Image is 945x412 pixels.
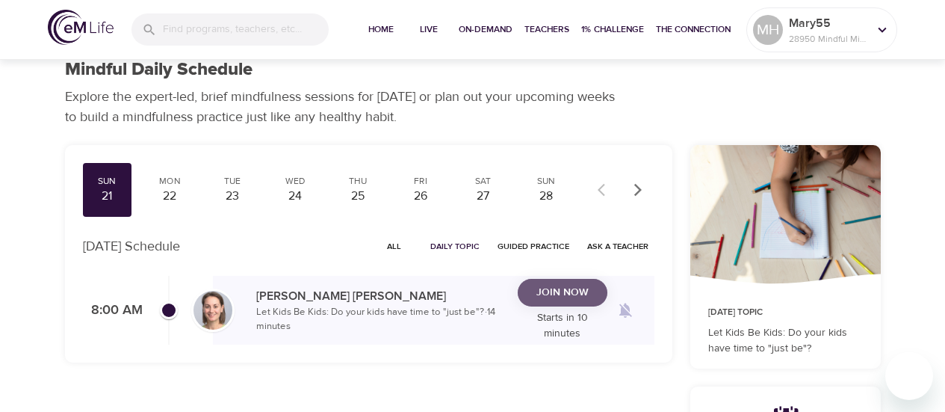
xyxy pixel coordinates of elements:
[708,306,863,319] p: [DATE] Topic
[276,188,314,205] div: 24
[83,236,180,256] p: [DATE] Schedule
[363,22,399,37] span: Home
[607,292,643,328] span: Remind me when a class goes live every Sunday at 8:00 AM
[518,279,607,307] button: Join Now
[214,175,251,188] div: Tue
[536,283,589,302] span: Join Now
[527,188,565,205] div: 28
[527,175,565,188] div: Sun
[581,235,654,258] button: Ask a Teacher
[885,352,933,400] iframe: Button to launch messaging window
[339,175,377,188] div: Thu
[581,22,644,37] span: 1% Challenge
[151,175,188,188] div: Mon
[518,310,607,342] p: Starts in 10 minutes
[377,239,412,253] span: All
[256,305,506,334] p: Let Kids Be Kids: Do your kids have time to "just be"? · 14 minutes
[498,239,569,253] span: Guided Practice
[789,32,868,46] p: 28950 Mindful Minutes
[276,175,314,188] div: Wed
[465,188,502,205] div: 27
[656,22,731,37] span: The Connection
[587,239,648,253] span: Ask a Teacher
[753,15,783,45] div: MH
[465,175,502,188] div: Sat
[65,87,625,127] p: Explore the expert-led, brief mindfulness sessions for [DATE] or plan out your upcoming weeks to ...
[789,14,868,32] p: Mary55
[339,188,377,205] div: 25
[459,22,512,37] span: On-Demand
[430,239,480,253] span: Daily Topic
[524,22,569,37] span: Teachers
[371,235,418,258] button: All
[151,188,188,205] div: 22
[89,175,126,188] div: Sun
[402,188,439,205] div: 26
[424,235,486,258] button: Daily Topic
[193,291,232,330] img: Deanna_Burkett-min.jpg
[89,188,126,205] div: 21
[708,325,863,357] p: Let Kids Be Kids: Do your kids have time to "just be"?
[65,59,252,81] h1: Mindful Daily Schedule
[402,175,439,188] div: Fri
[411,22,447,37] span: Live
[163,13,329,46] input: Find programs, teachers, etc...
[48,10,114,45] img: logo
[492,235,575,258] button: Guided Practice
[83,301,143,321] p: 8:00 AM
[256,287,506,305] p: [PERSON_NAME] [PERSON_NAME]
[214,188,251,205] div: 23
